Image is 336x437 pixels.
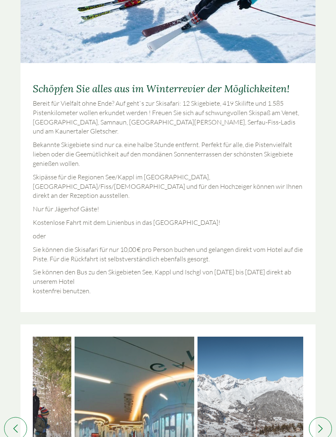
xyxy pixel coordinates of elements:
p: Bereit für Vielfalt ohne Ende? Auf geht`s zur Skisafari: 12 Skigebiete, 419 Skilifte und 1.585 Pi... [33,99,303,136]
p: Sie können den Bus zu den Skigebieten See, Kappl und Ischgl von [DATE] bis [DATE] direkt ab unser... [33,267,303,296]
p: Nur für Jägerhof Gäste! [33,204,303,214]
p: oder [33,231,303,241]
p: Bekannte Skigebiete sind nur ca. eine halbe Stunde entfernt. Perfekt für alle, die Pistenvielfalt... [33,140,303,168]
p: Skipässe für die Regionen See/Kappl im [GEOGRAPHIC_DATA], [GEOGRAPHIC_DATA]/Fiss/[DEMOGRAPHIC_DAT... [33,172,303,201]
p: Kostenlose Fahrt mit dem Linienbus in das [GEOGRAPHIC_DATA]! [33,218,303,227]
p: Sie können die Skisafari für nur 10,00 € pro Person buchen und gelangen direkt vom Hotel auf die ... [33,245,303,264]
h1: Schöpfen Sie alles aus im Winterrevier der Möglichkeiten! [33,84,303,94]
